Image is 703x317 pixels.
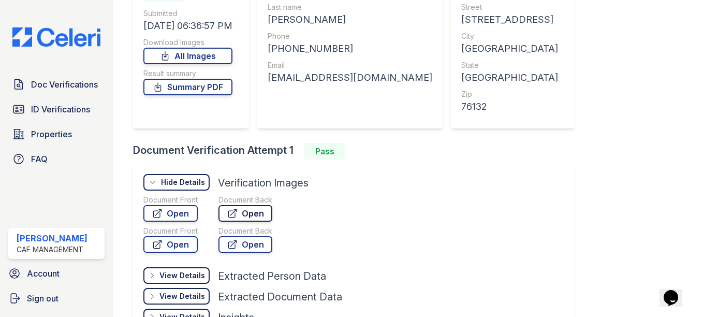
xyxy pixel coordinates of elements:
div: Extracted Person Data [218,269,326,283]
span: FAQ [31,153,48,165]
a: Sign out [4,288,109,309]
div: [PERSON_NAME] [268,12,432,27]
div: Pass [304,143,345,160]
div: [PHONE_NUMBER] [268,41,432,56]
span: Doc Verifications [31,78,98,91]
div: 76132 [461,99,564,114]
div: City [461,31,564,41]
a: Summary PDF [143,79,232,95]
a: Open [218,205,272,222]
a: FAQ [8,149,105,169]
div: Phone [268,31,432,41]
div: Document Verification Attempt 1 [133,143,583,160]
div: Hide Details [161,177,205,188]
div: View Details [159,270,205,281]
img: CE_Logo_Blue-a8612792a0a2168367f1c8372b55b34899dd931a85d93a1a3d3e32e68fde9ad4.png [4,27,109,47]
div: Download Images [143,37,232,48]
a: Properties [8,124,105,145]
a: ID Verifications [8,99,105,120]
span: ID Verifications [31,103,90,116]
div: Street [461,2,564,12]
div: Last name [268,2,432,12]
div: [EMAIL_ADDRESS][DOMAIN_NAME] [268,70,432,85]
div: View Details [159,291,205,301]
div: Result summary [143,68,232,79]
span: Sign out [27,292,58,305]
div: [STREET_ADDRESS] [461,12,564,27]
div: [GEOGRAPHIC_DATA] [461,41,564,56]
span: Properties [31,128,72,140]
div: Email [268,60,432,70]
a: Open [143,205,198,222]
a: All Images [143,48,232,64]
a: Open [218,236,272,253]
div: Document Back [218,195,272,205]
div: [DATE] 06:36:57 PM [143,19,232,33]
div: Extracted Document Data [218,290,342,304]
span: Account [27,267,60,280]
a: Doc Verifications [8,74,105,95]
div: State [461,60,564,70]
div: CAF Management [17,244,87,255]
div: Submitted [143,8,232,19]
div: Verification Images [218,176,309,190]
div: Document Front [143,195,198,205]
div: [GEOGRAPHIC_DATA] [461,70,564,85]
div: [PERSON_NAME] [17,232,87,244]
a: Open [143,236,198,253]
div: Document Front [143,226,198,236]
a: Account [4,263,109,284]
iframe: chat widget [660,276,693,307]
div: Document Back [218,226,272,236]
div: Zip [461,89,564,99]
